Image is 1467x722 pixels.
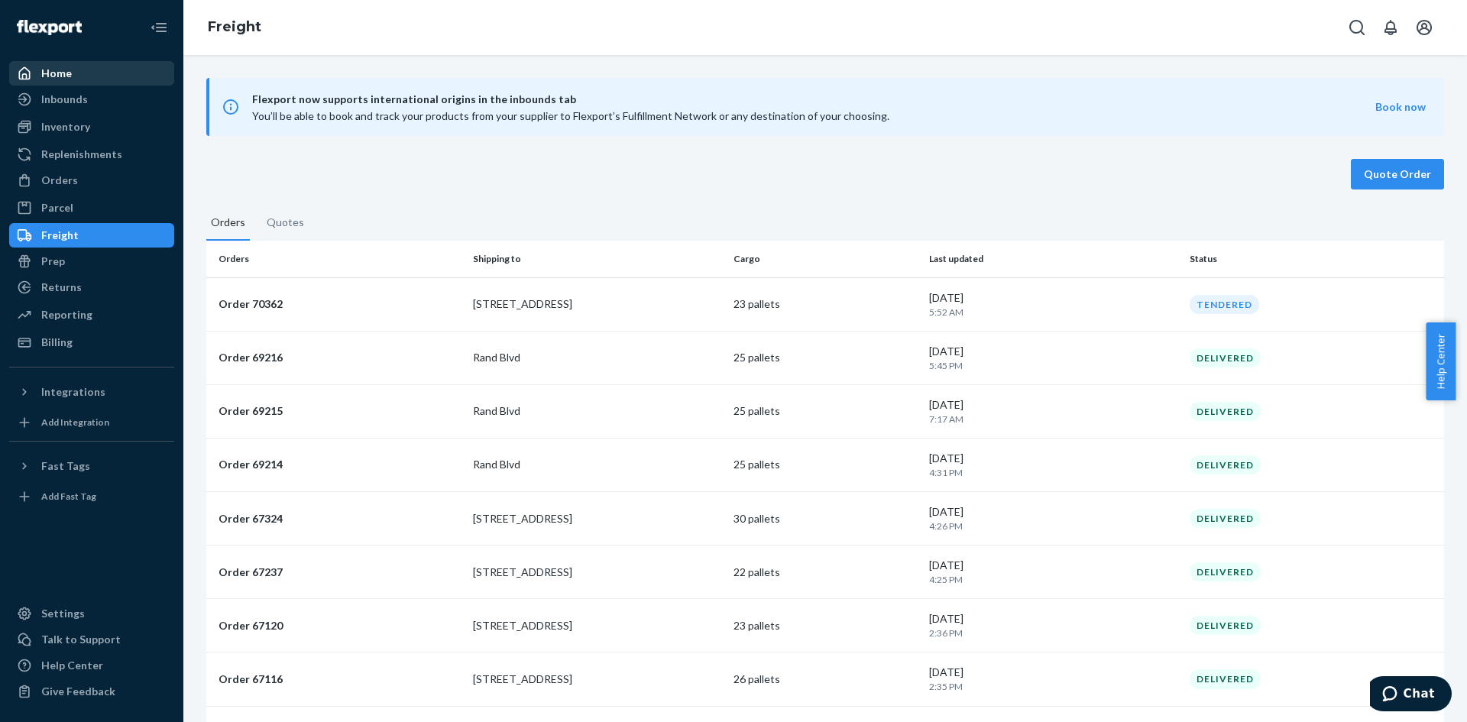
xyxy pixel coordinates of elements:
div: Inventory [41,119,90,134]
p: Rand Blvd [473,350,721,365]
a: Returns [9,275,174,299]
a: Home [9,61,174,86]
div: Billing [41,335,73,350]
button: Close Navigation [144,12,174,43]
a: Prep [9,249,174,274]
div: TENDERED [1190,295,1259,314]
p: 30 pallets [733,511,917,526]
a: Freight [9,223,174,248]
a: Orders [9,168,174,193]
div: Home [41,66,72,81]
div: Parcel [41,200,73,215]
a: Settings [9,601,174,626]
p: Order 69214 [219,457,461,472]
p: 26 pallets [733,672,917,687]
button: Open account menu [1409,12,1439,43]
p: 25 pallets [733,403,917,419]
a: Parcel [9,196,174,220]
button: Quotes [262,214,309,239]
span: Flexport now supports international origins in the inbounds tab [252,90,1375,108]
div: DELIVERED [1190,616,1261,635]
p: 4:25 PM [929,573,1177,586]
a: Inventory [9,115,174,139]
div: Orders [41,173,78,188]
p: 7:17 AM [929,413,1177,426]
button: Give Feedback [9,679,174,704]
div: Settings [41,606,85,621]
a: Billing [9,330,174,355]
button: Quote Order [1351,159,1444,189]
p: [STREET_ADDRESS] [473,672,721,687]
th: Orders [206,241,467,277]
p: [STREET_ADDRESS] [473,618,721,633]
p: 4:31 PM [929,466,1177,479]
div: [DATE] [929,558,1177,586]
div: Give Feedback [41,684,115,699]
button: Open notifications [1375,12,1406,43]
div: DELIVERED [1190,669,1261,688]
div: Integrations [41,384,105,400]
p: 4:26 PM [929,520,1177,533]
a: Add Integration [9,410,174,435]
button: Fast Tags [9,454,174,478]
div: Help Center [41,658,103,673]
p: Rand Blvd [473,457,721,472]
button: Open Search Box [1342,12,1372,43]
p: Order 70362 [219,296,461,312]
div: Fast Tags [41,458,90,474]
p: Order 67120 [219,618,461,633]
p: Order 69215 [219,403,461,419]
p: 2:36 PM [929,626,1177,639]
p: Order 67116 [219,672,461,687]
p: 25 pallets [733,457,917,472]
p: Order 67237 [219,565,461,580]
img: Flexport logo [17,20,82,35]
div: DELIVERED [1190,509,1261,528]
div: [DATE] [929,665,1177,693]
a: Replenishments [9,142,174,167]
div: [DATE] [929,397,1177,426]
a: Help Center [9,653,174,678]
ol: breadcrumbs [196,5,274,50]
div: DELIVERED [1190,348,1261,367]
p: [STREET_ADDRESS] [473,511,721,526]
p: Rand Blvd [473,403,721,419]
a: Add Fast Tag [9,484,174,509]
button: Help Center [1426,322,1456,400]
div: Replenishments [41,147,122,162]
th: Cargo [727,241,923,277]
p: [STREET_ADDRESS] [473,565,721,580]
div: DELIVERED [1190,562,1261,581]
th: Shipping to [467,241,727,277]
p: 23 pallets [733,618,917,633]
div: [DATE] [929,344,1177,372]
a: Reporting [9,303,174,327]
p: 23 pallets [733,296,917,312]
div: Inbounds [41,92,88,107]
button: Orders [206,214,250,241]
th: Last updated [923,241,1184,277]
a: Freight [208,18,261,35]
div: [DATE] [929,451,1177,479]
div: [DATE] [929,504,1177,533]
div: Prep [41,254,65,269]
div: Reporting [41,307,92,322]
div: Add Fast Tag [41,490,96,503]
p: Order 69216 [219,350,461,365]
p: Order 67324 [219,511,461,526]
p: [STREET_ADDRESS] [473,296,721,312]
button: Talk to Support [9,627,174,652]
button: Book now [1375,99,1426,115]
p: 25 pallets [733,350,917,365]
p: 22 pallets [733,565,917,580]
div: [DATE] [929,611,1177,639]
button: Integrations [9,380,174,404]
a: Inbounds [9,87,174,112]
div: DELIVERED [1190,402,1261,421]
div: Add Integration [41,416,109,429]
iframe: Opens a widget where you can chat to one of our agents [1370,676,1452,714]
div: Freight [41,228,79,243]
p: 2:35 PM [929,680,1177,693]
